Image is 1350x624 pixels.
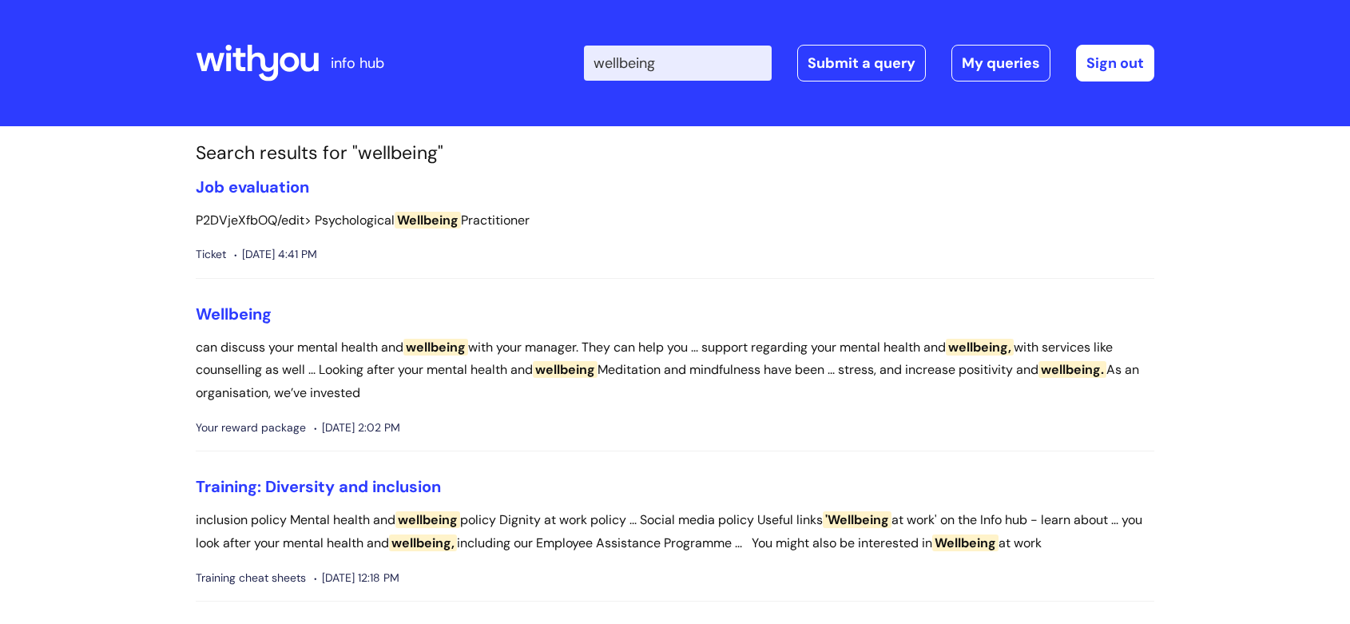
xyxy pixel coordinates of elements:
[533,361,598,378] span: wellbeing
[1038,361,1106,378] span: wellbeing.
[395,511,460,528] span: wellbeing
[951,45,1050,81] a: My queries
[314,418,400,438] span: [DATE] 2:02 PM
[403,339,468,356] span: wellbeing
[1076,45,1154,81] a: Sign out
[946,339,1014,356] span: wellbeing,
[797,45,926,81] a: Submit a query
[823,511,891,528] span: 'Wellbeing
[196,142,1154,165] h1: Search results for "wellbeing"
[196,476,441,497] a: Training: Diversity and inclusion
[196,209,1154,233] p: P2DVjeXfbOQ/edit> Psychological Practitioner
[196,568,306,588] span: Training cheat sheets
[932,535,999,551] span: Wellbeing
[196,336,1154,405] p: can discuss your mental health and with your manager. They can help you ... support regarding you...
[395,212,461,229] span: Wellbeing
[234,244,317,264] span: [DATE] 4:41 PM
[584,45,1154,81] div: | -
[314,568,399,588] span: [DATE] 12:18 PM
[196,177,309,197] a: Job evaluation
[196,418,306,438] span: Your reward package
[331,50,384,76] p: info hub
[196,244,226,264] span: Ticket
[196,304,272,324] a: Wellbeing
[389,535,457,551] span: wellbeing,
[584,46,772,81] input: Search
[196,509,1154,555] p: inclusion policy Mental health and policy Dignity at work policy ... Social media policy Useful l...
